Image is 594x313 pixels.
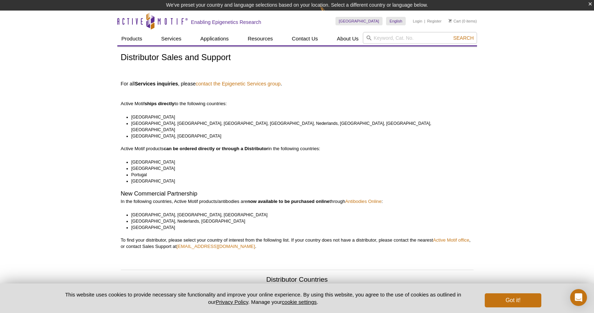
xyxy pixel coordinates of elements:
[135,81,178,87] strong: Services inquiries
[121,81,474,87] h4: For all , please .
[131,120,467,133] li: [GEOGRAPHIC_DATA], [GEOGRAPHIC_DATA], [GEOGRAPHIC_DATA], [GEOGRAPHIC_DATA], Nederlands, [GEOGRAPH...
[121,276,474,285] h2: Distributor Countries
[121,146,474,152] p: Active Motif products in the following countries:
[121,53,474,63] h1: Distributor Sales and Support
[121,88,474,107] p: Active Motif to the following countries:
[164,146,268,151] strong: can be ordered directly or through a Distributor
[335,17,383,25] a: [GEOGRAPHIC_DATA]
[131,224,467,231] li: [GEOGRAPHIC_DATA]
[131,159,467,165] li: [GEOGRAPHIC_DATA]
[485,293,541,307] button: Got it!
[451,35,476,41] button: Search
[131,218,467,224] li: [GEOGRAPHIC_DATA], Nederlands, [GEOGRAPHIC_DATA]
[131,133,467,139] li: [GEOGRAPHIC_DATA], [GEOGRAPHIC_DATA]
[333,32,363,45] a: About Us
[288,32,322,45] a: Contact Us
[196,32,233,45] a: Applications
[449,17,477,25] li: (0 items)
[413,19,422,24] a: Login
[449,19,452,23] img: Your Cart
[570,289,587,306] div: Open Intercom Messenger
[145,101,175,106] strong: ships directly
[121,191,474,197] h2: New Commercial Partnership
[453,35,474,41] span: Search
[131,165,467,172] li: [GEOGRAPHIC_DATA]
[196,81,281,87] a: contact the Epigenetic Services group
[424,17,425,25] li: |
[282,299,316,305] button: cookie settings
[247,199,329,204] strong: now available to be purchased online
[320,5,339,22] img: Change Here
[121,198,474,205] p: In the following countries, Active Motif products/antibodies are through :
[345,199,381,204] a: Antibodies Online
[117,32,146,45] a: Products
[131,212,467,218] li: [GEOGRAPHIC_DATA], [GEOGRAPHIC_DATA], [GEOGRAPHIC_DATA]
[131,114,467,120] li: [GEOGRAPHIC_DATA]
[177,244,255,249] a: [EMAIL_ADDRESS][DOMAIN_NAME]
[131,178,467,184] li: [GEOGRAPHIC_DATA]
[363,32,477,44] input: Keyword, Cat. No.
[157,32,186,45] a: Services
[216,299,248,305] a: Privacy Policy
[243,32,277,45] a: Resources
[131,172,467,178] li: Portugal
[433,237,469,243] a: Active Motif office
[427,19,442,24] a: Register
[191,19,261,25] h2: Enabling Epigenetics Research
[449,19,461,24] a: Cart
[121,237,474,250] p: To find your distributor, please select your country of interest from the following list. If your...
[386,17,406,25] a: English
[53,291,474,306] p: This website uses cookies to provide necessary site functionality and improve your online experie...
